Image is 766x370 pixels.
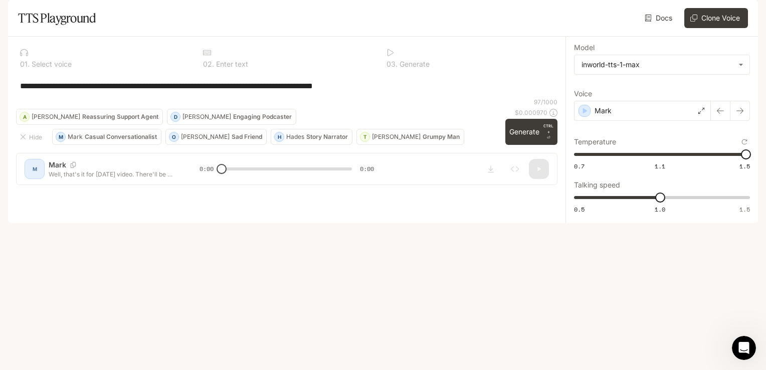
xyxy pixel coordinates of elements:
p: 0 2 . [203,61,214,68]
p: Story Narrator [306,134,348,140]
p: Mark [595,106,612,116]
div: D [171,109,180,125]
div: A [20,109,29,125]
div: H [275,129,284,145]
button: GenerateCTRL +⏎ [505,119,557,145]
p: 0 1 . [20,61,30,68]
div: T [360,129,369,145]
p: Casual Conversationalist [85,134,157,140]
button: open drawer [8,5,26,23]
p: Sad Friend [232,134,262,140]
span: 1.5 [739,205,750,214]
p: Reassuring Support Agent [82,114,158,120]
span: 1.5 [739,162,750,170]
p: CTRL + [543,123,553,135]
button: D[PERSON_NAME]Engaging Podcaster [167,109,296,125]
p: Generate [398,61,430,68]
p: Temperature [574,138,616,145]
div: inworld-tts-1-max [574,55,749,74]
p: Engaging Podcaster [233,114,292,120]
p: [PERSON_NAME] [372,134,421,140]
p: Model [574,44,595,51]
button: A[PERSON_NAME]Reassuring Support Agent [16,109,163,125]
p: Mark [68,134,83,140]
button: Reset to default [739,136,750,147]
h1: TTS Playground [18,8,96,28]
p: 0 3 . [387,61,398,68]
p: $ 0.000970 [515,108,547,117]
div: O [169,129,178,145]
button: Hide [16,129,48,145]
p: Grumpy Man [423,134,460,140]
span: 1.1 [655,162,665,170]
button: O[PERSON_NAME]Sad Friend [165,129,267,145]
p: Select voice [30,61,72,68]
p: Enter text [214,61,248,68]
p: [PERSON_NAME] [32,114,80,120]
p: [PERSON_NAME] [182,114,231,120]
div: inworld-tts-1-max [582,60,733,70]
span: 0.7 [574,162,585,170]
p: ⏎ [543,123,553,141]
p: [PERSON_NAME] [181,134,230,140]
button: T[PERSON_NAME]Grumpy Man [356,129,464,145]
iframe: Intercom live chat [732,336,756,360]
p: 97 / 1000 [534,98,557,106]
span: 1.0 [655,205,665,214]
button: HHadesStory Narrator [271,129,352,145]
a: Docs [643,8,676,28]
p: Hades [286,134,304,140]
button: Clone Voice [684,8,748,28]
span: 0.5 [574,205,585,214]
p: Voice [574,90,592,97]
p: Talking speed [574,181,620,189]
button: MMarkCasual Conversationalist [52,129,161,145]
div: M [56,129,65,145]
